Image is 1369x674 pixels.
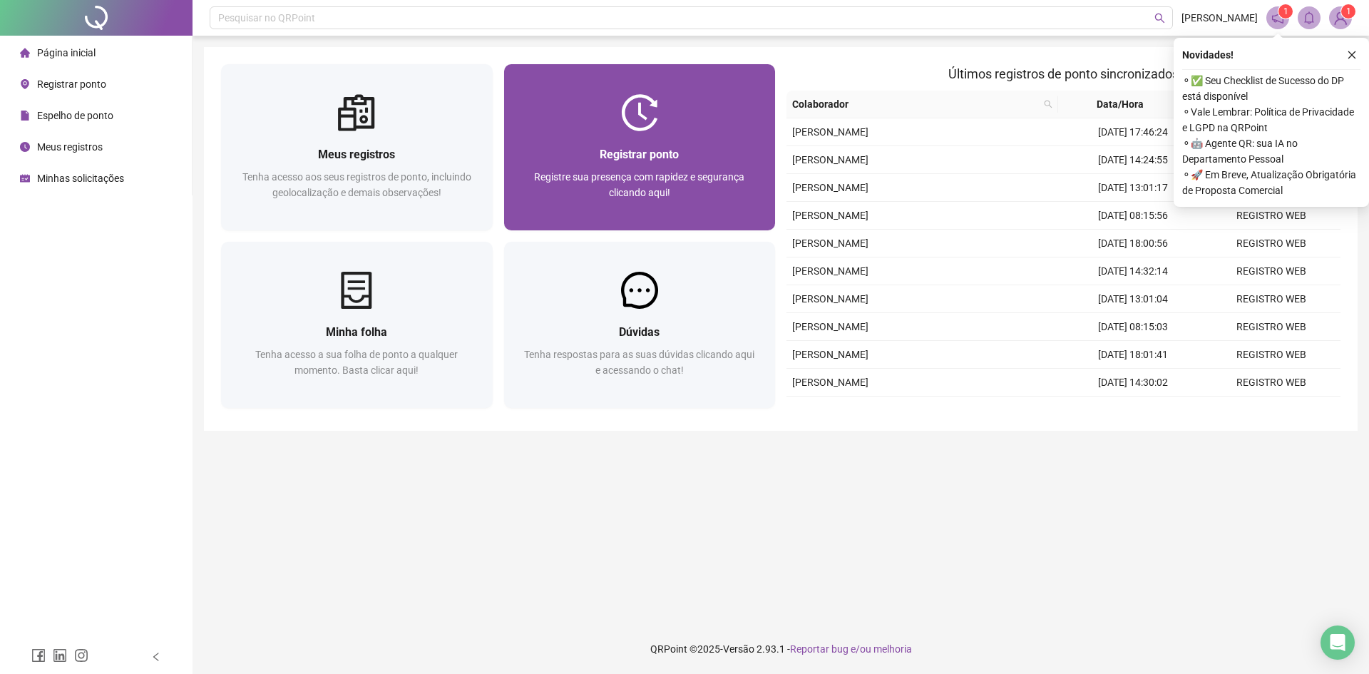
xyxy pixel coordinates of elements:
footer: QRPoint © 2025 - 2.93.1 - [193,624,1369,674]
td: REGISTRO WEB [1202,202,1340,230]
span: 1 [1346,6,1351,16]
td: REGISTRO WEB [1202,341,1340,369]
span: [PERSON_NAME] [792,210,868,221]
span: 1 [1283,6,1288,16]
span: Colaborador [792,96,1038,112]
span: [PERSON_NAME] [792,238,868,249]
span: search [1044,100,1052,108]
img: 84421 [1330,7,1351,29]
th: Data/Hora [1058,91,1194,118]
span: Novidades ! [1182,47,1234,63]
td: [DATE] 13:01:04 [1064,285,1202,313]
td: [DATE] 13:03:03 [1064,397,1202,424]
span: instagram [74,648,88,663]
span: schedule [20,173,30,183]
span: [PERSON_NAME] [1181,10,1258,26]
a: Meus registrosTenha acesso aos seus registros de ponto, incluindo geolocalização e demais observa... [221,64,493,230]
span: Tenha acesso a sua folha de ponto a qualquer momento. Basta clicar aqui! [255,349,458,376]
span: Últimos registros de ponto sincronizados [948,66,1179,81]
td: REGISTRO WEB [1202,397,1340,424]
span: Registrar ponto [37,78,106,90]
span: Registrar ponto [600,148,679,161]
td: [DATE] 18:01:41 [1064,341,1202,369]
span: clock-circle [20,142,30,152]
a: Minha folhaTenha acesso a sua folha de ponto a qualquer momento. Basta clicar aqui! [221,242,493,408]
div: Open Intercom Messenger [1321,626,1355,660]
span: Minha folha [326,325,387,339]
td: [DATE] 14:24:55 [1064,146,1202,174]
span: [PERSON_NAME] [792,321,868,332]
td: REGISTRO WEB [1202,257,1340,285]
span: left [151,652,161,662]
span: [PERSON_NAME] [792,349,868,360]
span: linkedin [53,648,67,663]
span: [PERSON_NAME] [792,154,868,165]
span: Minhas solicitações [37,173,124,184]
a: DúvidasTenha respostas para as suas dúvidas clicando aqui e acessando o chat! [504,242,776,408]
span: Data/Hora [1064,96,1177,112]
td: REGISTRO WEB [1202,313,1340,341]
span: file [20,111,30,121]
span: Tenha acesso aos seus registros de ponto, incluindo geolocalização e demais observações! [242,171,471,198]
td: [DATE] 17:46:24 [1064,118,1202,146]
span: Página inicial [37,47,96,58]
td: REGISTRO WEB [1202,369,1340,397]
span: notification [1271,11,1284,24]
td: [DATE] 14:32:14 [1064,257,1202,285]
span: Meus registros [37,141,103,153]
span: Espelho de ponto [37,110,113,121]
span: ⚬ ✅ Seu Checklist de Sucesso do DP está disponível [1182,73,1360,104]
td: REGISTRO WEB [1202,230,1340,257]
span: close [1347,50,1357,60]
span: search [1041,93,1055,115]
sup: 1 [1278,4,1293,19]
span: ⚬ 🚀 Em Breve, Atualização Obrigatória de Proposta Comercial [1182,167,1360,198]
span: facebook [31,648,46,663]
td: [DATE] 08:15:56 [1064,202,1202,230]
span: [PERSON_NAME] [792,265,868,277]
span: Meus registros [318,148,395,161]
td: [DATE] 14:30:02 [1064,369,1202,397]
span: bell [1303,11,1316,24]
span: environment [20,79,30,89]
span: search [1154,13,1165,24]
span: ⚬ 🤖 Agente QR: sua IA no Departamento Pessoal [1182,136,1360,167]
span: [PERSON_NAME] [792,126,868,138]
a: Registrar pontoRegistre sua presença com rapidez e segurança clicando aqui! [504,64,776,230]
span: Registre sua presença com rapidez e segurança clicando aqui! [534,171,744,198]
span: Tenha respostas para as suas dúvidas clicando aqui e acessando o chat! [524,349,754,376]
span: [PERSON_NAME] [792,377,868,388]
span: ⚬ Vale Lembrar: Política de Privacidade e LGPD na QRPoint [1182,104,1360,136]
span: Reportar bug e/ou melhoria [790,643,912,655]
td: [DATE] 18:00:56 [1064,230,1202,257]
td: [DATE] 08:15:03 [1064,313,1202,341]
span: [PERSON_NAME] [792,293,868,305]
span: Versão [723,643,754,655]
span: Dúvidas [619,325,660,339]
span: [PERSON_NAME] [792,182,868,193]
sup: Atualize o seu contato no menu Meus Dados [1341,4,1355,19]
td: REGISTRO WEB [1202,285,1340,313]
td: [DATE] 13:01:17 [1064,174,1202,202]
span: home [20,48,30,58]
